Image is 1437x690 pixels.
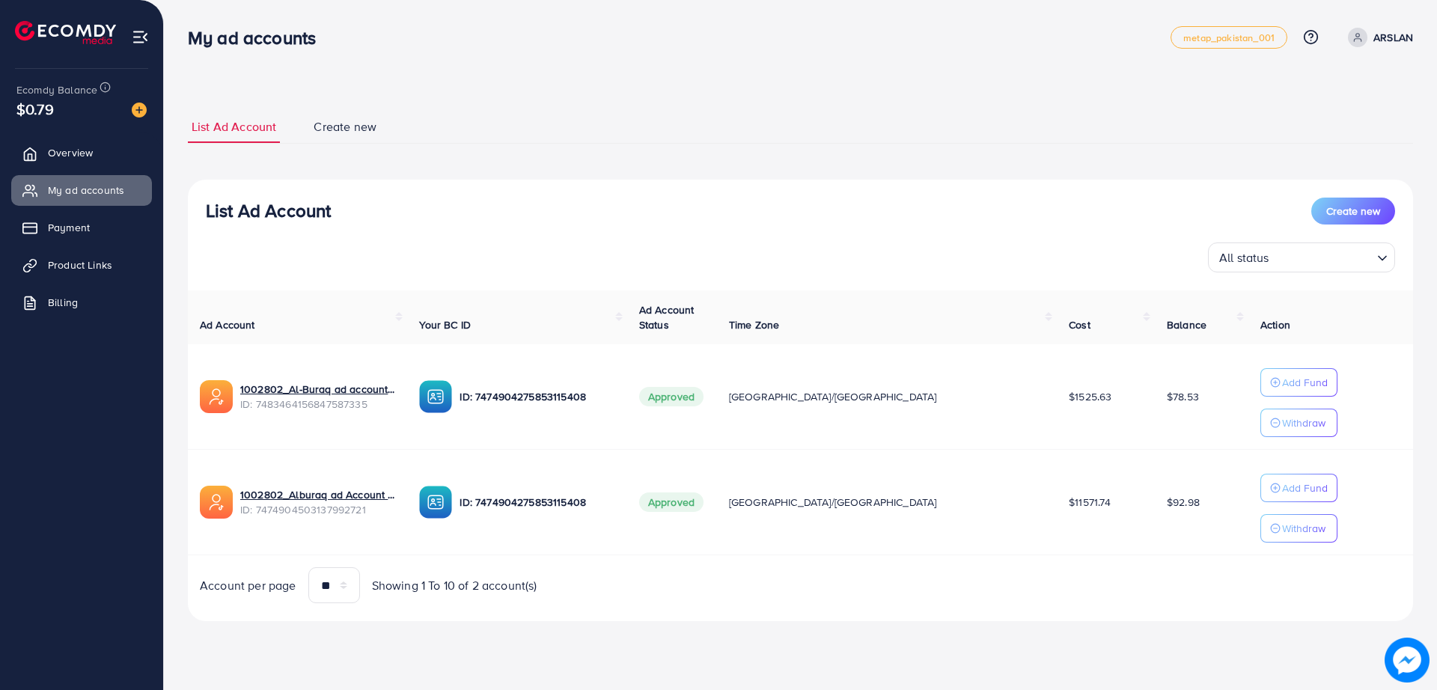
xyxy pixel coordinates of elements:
[11,213,152,242] a: Payment
[372,577,537,594] span: Showing 1 To 10 of 2 account(s)
[1274,244,1371,269] input: Search for option
[48,257,112,272] span: Product Links
[240,487,395,502] a: 1002802_Alburaq ad Account 1_1740386843243
[314,118,376,135] span: Create new
[240,382,395,397] a: 1002802_Al-Buraq ad account 02_1742380041767
[200,486,233,519] img: ic-ads-acc.e4c84228.svg
[240,487,395,518] div: <span class='underline'>1002802_Alburaq ad Account 1_1740386843243</span></br>7474904503137992721
[200,317,255,332] span: Ad Account
[192,118,276,135] span: List Ad Account
[639,492,704,512] span: Approved
[1342,28,1413,47] a: ARSLAN
[206,200,331,222] h3: List Ad Account
[1260,409,1337,437] button: Withdraw
[1069,495,1111,510] span: $11571.74
[460,388,614,406] p: ID: 7474904275853115408
[1260,474,1337,502] button: Add Fund
[132,103,147,117] img: image
[419,380,452,413] img: ic-ba-acc.ded83a64.svg
[460,493,614,511] p: ID: 7474904275853115408
[11,287,152,317] a: Billing
[132,28,149,46] img: menu
[729,317,779,332] span: Time Zone
[639,387,704,406] span: Approved
[240,382,395,412] div: <span class='underline'>1002802_Al-Buraq ad account 02_1742380041767</span></br>7483464156847587335
[200,380,233,413] img: ic-ads-acc.e4c84228.svg
[15,21,116,44] img: logo
[1208,242,1395,272] div: Search for option
[48,183,124,198] span: My ad accounts
[16,98,54,120] span: $0.79
[1260,317,1290,332] span: Action
[11,250,152,280] a: Product Links
[1069,389,1111,404] span: $1525.63
[16,82,97,97] span: Ecomdy Balance
[1282,479,1328,497] p: Add Fund
[240,502,395,517] span: ID: 7474904503137992721
[1311,198,1395,225] button: Create new
[419,317,471,332] span: Your BC ID
[639,302,695,332] span: Ad Account Status
[1326,204,1380,219] span: Create new
[1385,638,1430,683] img: image
[200,577,296,594] span: Account per page
[1260,514,1337,543] button: Withdraw
[1282,414,1325,432] p: Withdraw
[1282,519,1325,537] p: Withdraw
[1167,389,1199,404] span: $78.53
[1260,368,1337,397] button: Add Fund
[729,495,937,510] span: [GEOGRAPHIC_DATA]/[GEOGRAPHIC_DATA]
[48,295,78,310] span: Billing
[419,486,452,519] img: ic-ba-acc.ded83a64.svg
[11,175,152,205] a: My ad accounts
[1282,373,1328,391] p: Add Fund
[188,27,328,49] h3: My ad accounts
[48,145,93,160] span: Overview
[1167,317,1206,332] span: Balance
[1373,28,1413,46] p: ARSLAN
[1167,495,1200,510] span: $92.98
[1171,26,1287,49] a: metap_pakistan_001
[11,138,152,168] a: Overview
[729,389,937,404] span: [GEOGRAPHIC_DATA]/[GEOGRAPHIC_DATA]
[240,397,395,412] span: ID: 7483464156847587335
[1069,317,1090,332] span: Cost
[1183,33,1275,43] span: metap_pakistan_001
[1216,247,1272,269] span: All status
[48,220,90,235] span: Payment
